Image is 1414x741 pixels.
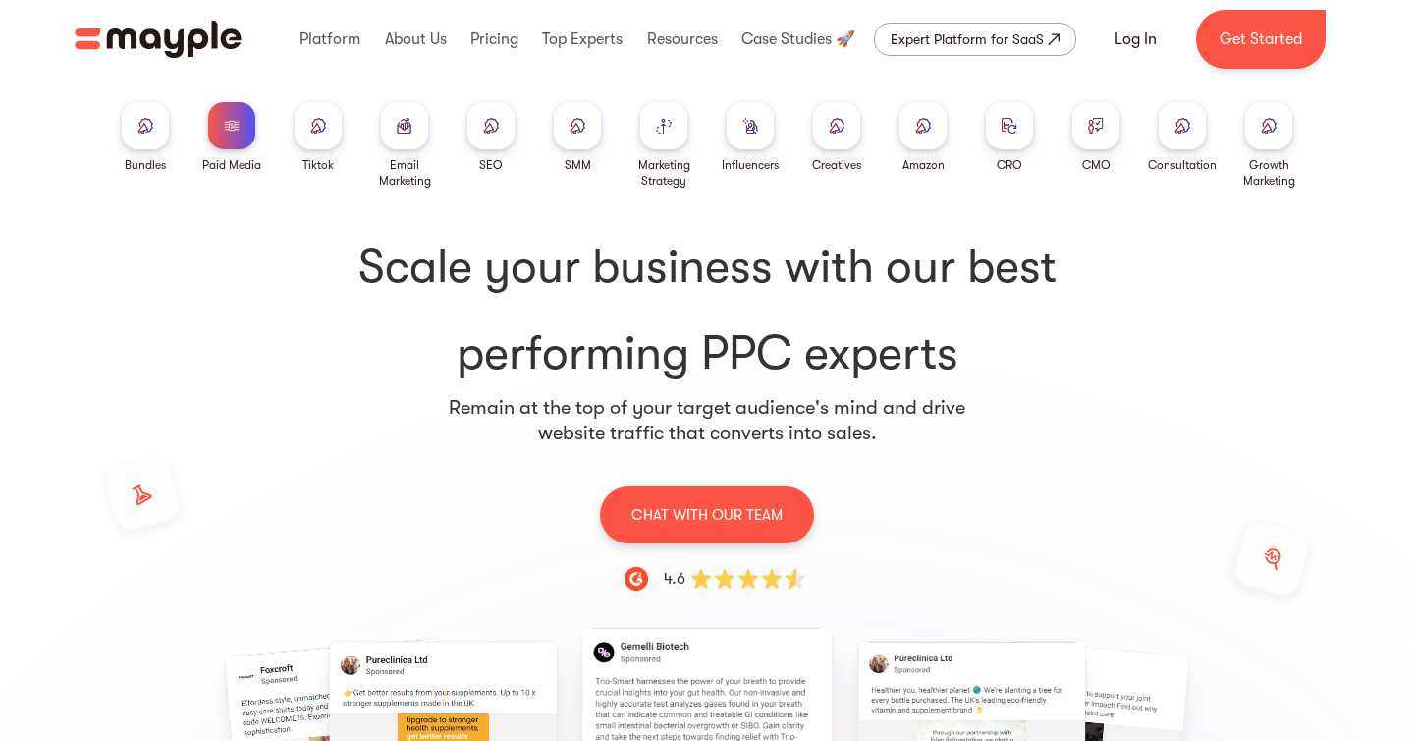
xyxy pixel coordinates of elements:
div: Consultation [1148,157,1217,173]
div: Top Experts [537,8,627,71]
div: 4.6 [664,567,685,591]
span: Scale your business with our best [110,236,1304,299]
a: Marketing Strategy [628,102,699,189]
a: Creatives [812,102,861,173]
a: Tiktok [295,102,342,173]
a: Consultation [1148,102,1217,173]
div: Creatives [812,157,861,173]
a: CRO [986,102,1033,173]
div: Bundles [125,157,166,173]
a: Bundles [122,102,169,173]
a: Amazon [899,102,947,173]
div: Pricing [465,8,523,71]
div: CRO [997,157,1022,173]
div: Expert Platform for SaaS [891,28,1044,51]
a: home [75,21,242,58]
a: Growth Marketing [1233,102,1304,189]
a: Expert Platform for SaaS [874,23,1076,56]
a: CHAT WITH OUR TEAM [600,485,814,543]
a: Log In [1091,16,1180,63]
div: Tiktok [302,157,334,173]
div: SMM [565,157,591,173]
div: SEO [479,157,503,173]
a: Paid Media [202,102,261,173]
a: SMM [554,102,601,173]
h1: performing PPC experts [110,236,1304,385]
div: About Us [380,8,452,71]
a: CMO [1072,102,1119,173]
img: Mayple logo [75,21,242,58]
div: Marketing Strategy [628,157,699,189]
div: Growth Marketing [1233,157,1304,189]
div: Paid Media [202,157,261,173]
div: Email Marketing [369,157,440,189]
a: Influencers [722,102,779,173]
div: CMO [1082,157,1111,173]
div: Amazon [902,157,945,173]
a: SEO [467,102,515,173]
p: CHAT WITH OUR TEAM [631,502,783,528]
div: Resources [642,8,723,71]
a: Get Started [1196,10,1326,69]
div: Influencers [722,157,779,173]
a: Email Marketing [369,102,440,189]
div: Platform [295,8,365,71]
p: Remain at the top of your target audience's mind and drive website traffic that converts into sales. [448,395,966,446]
